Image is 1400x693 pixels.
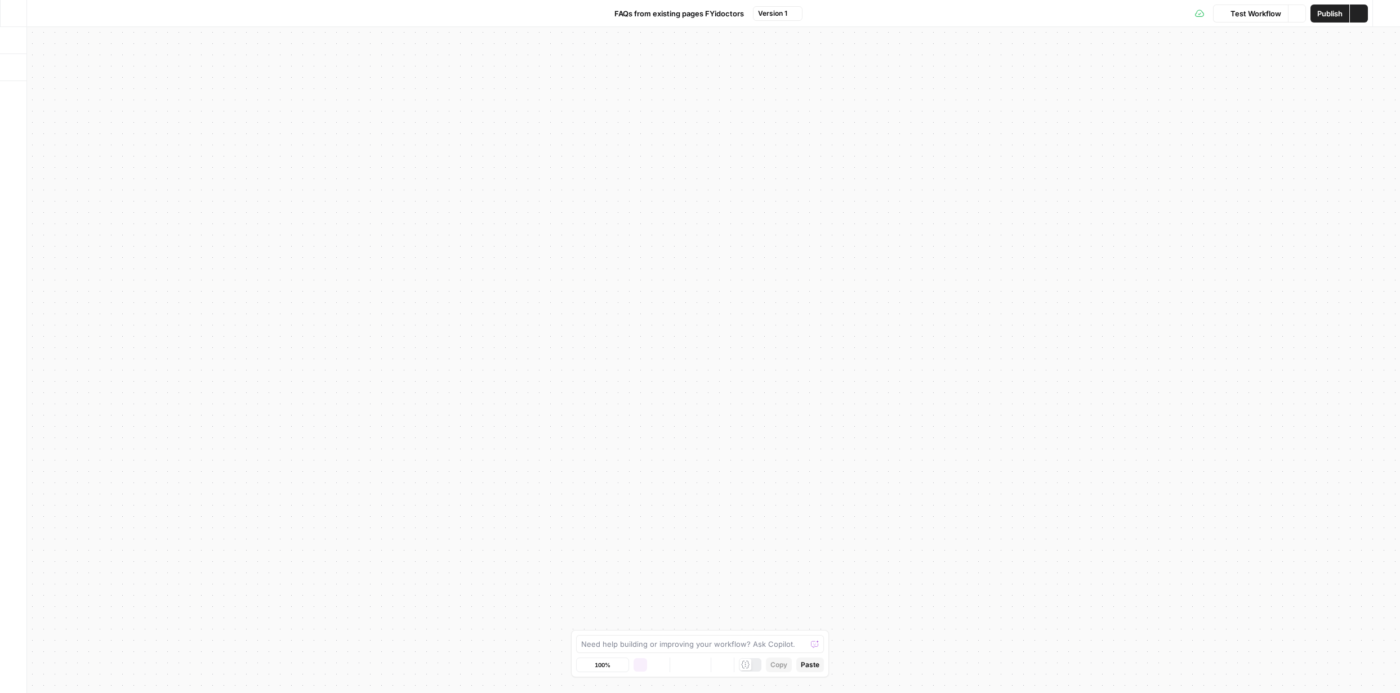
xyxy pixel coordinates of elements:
span: Copy [770,660,787,670]
button: Test Workflow [1213,5,1288,23]
button: Version 1 [753,6,802,21]
button: FAQs from existing pages FYidoctors [598,5,751,23]
span: Paste [801,660,819,670]
span: 100% [595,660,610,669]
button: Copy [766,658,792,672]
span: Publish [1317,8,1343,19]
span: Version 1 [758,8,787,19]
span: Test Workflow [1230,8,1281,19]
button: Publish [1310,5,1349,23]
button: Paste [796,658,824,672]
span: FAQs from existing pages FYidoctors [614,8,744,19]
